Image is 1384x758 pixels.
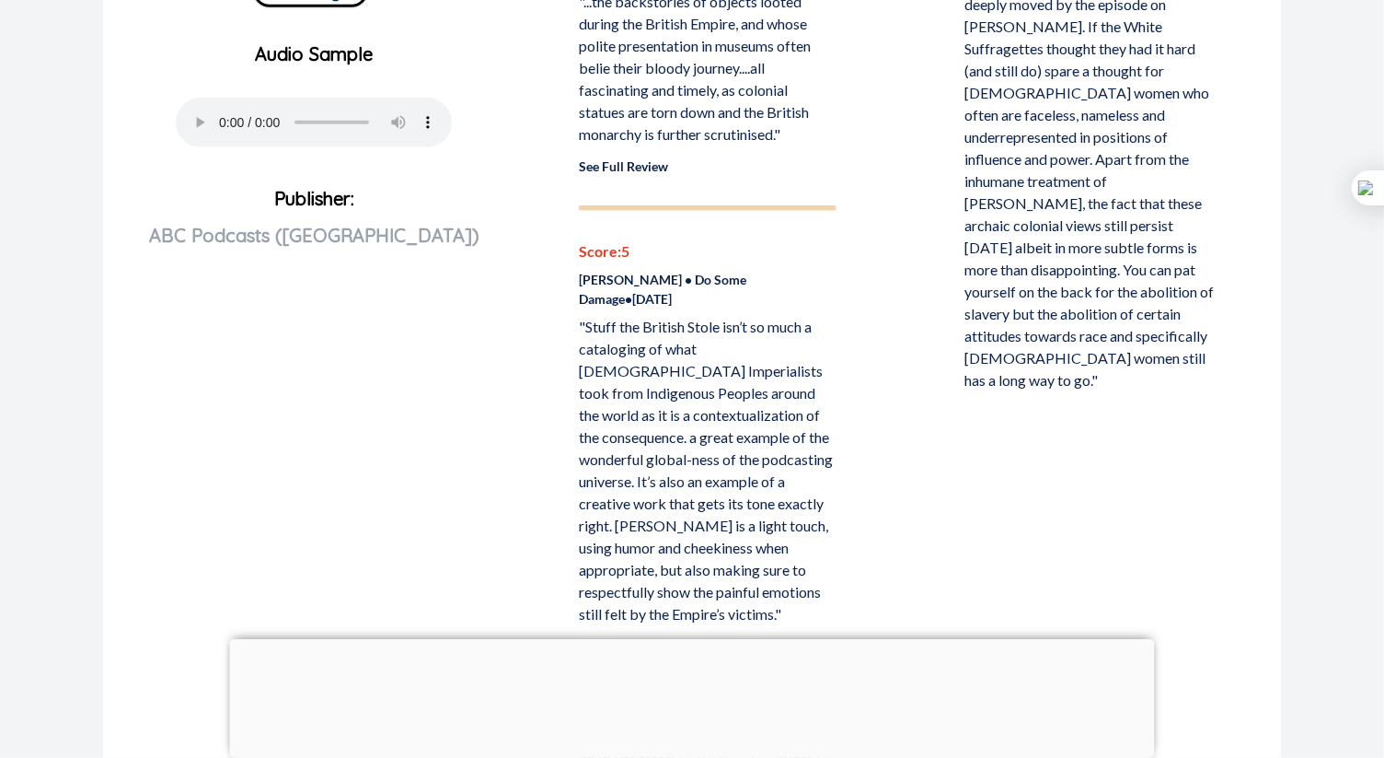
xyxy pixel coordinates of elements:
[579,270,836,309] p: [PERSON_NAME] • Do Some Damage • [DATE]
[579,240,836,262] p: Score: 5
[579,158,668,174] a: See Full Review
[118,41,511,68] p: Audio Sample
[230,639,1155,753] iframe: Advertisement
[176,98,452,147] audio: Your browser does not support the audio element
[579,316,836,625] p: "Stuff the British Stole isn’t so much a cataloging of what [DEMOGRAPHIC_DATA] Imperialists took ...
[579,638,668,654] a: See Full Review
[149,224,479,247] span: ABC Podcasts ([GEOGRAPHIC_DATA])
[118,181,511,313] p: Publisher:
